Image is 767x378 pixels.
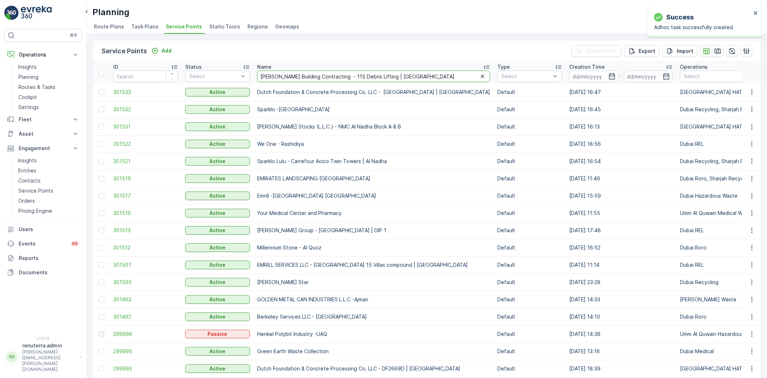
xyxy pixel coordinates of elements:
[210,192,226,199] p: Active
[113,279,178,286] a: 301505
[4,342,82,372] button: RRrenuterra.admin[PERSON_NAME][EMAIL_ADDRESS][PERSON_NAME][DOMAIN_NAME]
[666,12,694,22] p: Success
[161,47,172,54] p: Add
[257,192,490,199] p: Emrill -[GEOGRAPHIC_DATA] [GEOGRAPHIC_DATA]
[6,351,18,363] div: RR
[18,167,36,174] p: Entities
[113,175,178,182] span: 301519
[15,82,82,92] a: Routes & Tasks
[257,365,490,372] p: Dutch Foundation & Concrete Processing Co. LLC - DF2669D | [GEOGRAPHIC_DATA]
[210,279,226,286] p: Active
[4,141,82,156] button: Engagement
[185,347,250,356] button: Active
[99,89,104,95] div: Toggle Row Selected
[210,313,226,320] p: Active
[624,45,659,57] button: Export
[113,63,118,71] p: ID
[497,227,562,234] p: Default
[99,297,104,302] div: Toggle Row Selected
[18,197,35,204] p: Orders
[586,48,617,55] p: Clear Filters
[19,116,68,123] p: Fleet
[210,227,226,234] p: Active
[208,330,228,338] p: Passive
[4,127,82,141] button: Asset
[4,336,82,341] span: v 1.51.0
[19,240,66,247] p: Events
[257,296,490,303] p: GOLDEN METAL CAN INDUSTRIES L.L.C -Ajman
[15,176,82,186] a: Contacts
[210,123,226,130] p: Active
[22,342,76,349] p: renuterra.admin
[566,84,676,101] td: [DATE] 16:47
[497,123,562,130] p: Default
[4,222,82,237] a: Users
[257,175,490,182] p: EMIRATES LANDSCAPING [GEOGRAPHIC_DATA]
[210,158,226,165] p: Active
[497,244,562,251] p: Default
[113,313,178,320] span: 301462
[18,104,39,111] p: Settings
[497,63,510,71] p: Type
[99,279,104,285] div: Toggle Row Selected
[22,349,76,372] p: [PERSON_NAME][EMAIL_ADDRESS][PERSON_NAME][DOMAIN_NAME]
[113,140,178,148] a: 301522
[113,244,178,251] a: 301512
[166,23,202,30] span: Service Points
[113,348,178,355] span: 299995
[113,89,178,96] span: 301533
[19,130,68,138] p: Asset
[497,365,562,372] p: Default
[497,140,562,148] p: Default
[247,23,268,30] span: Regions
[189,73,239,80] p: Select
[566,325,676,343] td: [DATE] 14:38
[497,279,562,286] p: Default
[257,63,271,71] p: Name
[15,92,82,102] a: Cockpit
[210,210,226,217] p: Active
[275,23,299,30] span: Geomaps
[566,135,676,153] td: [DATE] 18:56
[113,106,178,113] a: 301532
[113,261,178,269] a: 301507
[497,348,562,355] p: Default
[185,261,250,269] button: Active
[571,45,621,57] button: Clear Filters
[113,330,178,338] a: 299996
[497,261,562,269] p: Default
[566,118,676,135] td: [DATE] 16:13
[131,23,159,30] span: Task Plans
[4,112,82,127] button: Fleet
[19,226,79,233] p: Users
[113,158,178,165] span: 301521
[662,45,698,57] button: Import
[497,330,562,338] p: Default
[210,365,226,372] p: Active
[566,239,676,256] td: [DATE] 16:52
[185,192,250,200] button: Active
[257,261,490,269] p: EMRILL SERVICES LLC - [GEOGRAPHIC_DATA] 15 Villas compound | [GEOGRAPHIC_DATA]
[257,106,490,113] p: Sparklo -[GEOGRAPHIC_DATA]
[99,141,104,147] div: Toggle Row Selected
[4,6,19,20] img: logo
[185,122,250,131] button: Active
[497,89,562,96] p: Default
[18,94,37,101] p: Cockpit
[257,140,490,148] p: We One - Rashidiya
[99,124,104,130] div: Toggle Row Selected
[497,158,562,165] p: Default
[113,227,178,234] a: 301513
[257,158,490,165] p: Sparklo Lulu - Carrefour Acico Twin Towers | Al Nadha
[257,89,490,96] p: Dutch Foundation & Concrete Processing Co. LLC - [GEOGRAPHIC_DATA] | [GEOGRAPHIC_DATA]
[566,256,676,274] td: [DATE] 11:14
[257,330,490,338] p: Henkel Polybit Industry -UAQ
[113,296,178,303] a: 301463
